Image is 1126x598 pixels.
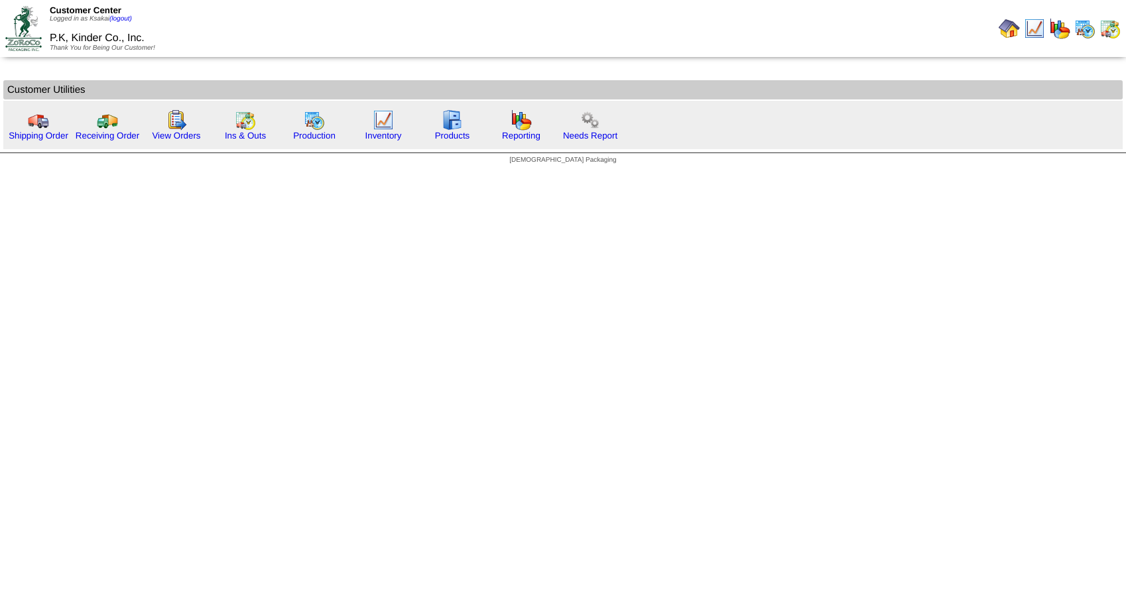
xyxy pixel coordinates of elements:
[166,109,187,131] img: workorder.gif
[76,131,139,141] a: Receiving Order
[1074,18,1095,39] img: calendarprod.gif
[435,131,470,141] a: Products
[304,109,325,131] img: calendarprod.gif
[365,131,402,141] a: Inventory
[97,109,118,131] img: truck2.gif
[293,131,336,141] a: Production
[442,109,463,131] img: cabinet.gif
[3,80,1123,99] td: Customer Utilities
[28,109,49,131] img: truck.gif
[1049,18,1070,39] img: graph.gif
[50,5,121,15] span: Customer Center
[999,18,1020,39] img: home.gif
[225,131,266,141] a: Ins & Outs
[509,156,616,164] span: [DEMOGRAPHIC_DATA] Packaging
[152,131,200,141] a: View Orders
[373,109,394,131] img: line_graph.gif
[109,15,132,23] a: (logout)
[1099,18,1121,39] img: calendarinout.gif
[1024,18,1045,39] img: line_graph.gif
[9,131,68,141] a: Shipping Order
[563,131,617,141] a: Needs Report
[50,44,155,52] span: Thank You for Being Our Customer!
[511,109,532,131] img: graph.gif
[235,109,256,131] img: calendarinout.gif
[50,15,132,23] span: Logged in as Ksakai
[50,32,145,44] span: P.K, Kinder Co., Inc.
[502,131,540,141] a: Reporting
[580,109,601,131] img: workflow.png
[5,6,42,50] img: ZoRoCo_Logo(Green%26Foil)%20jpg.webp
